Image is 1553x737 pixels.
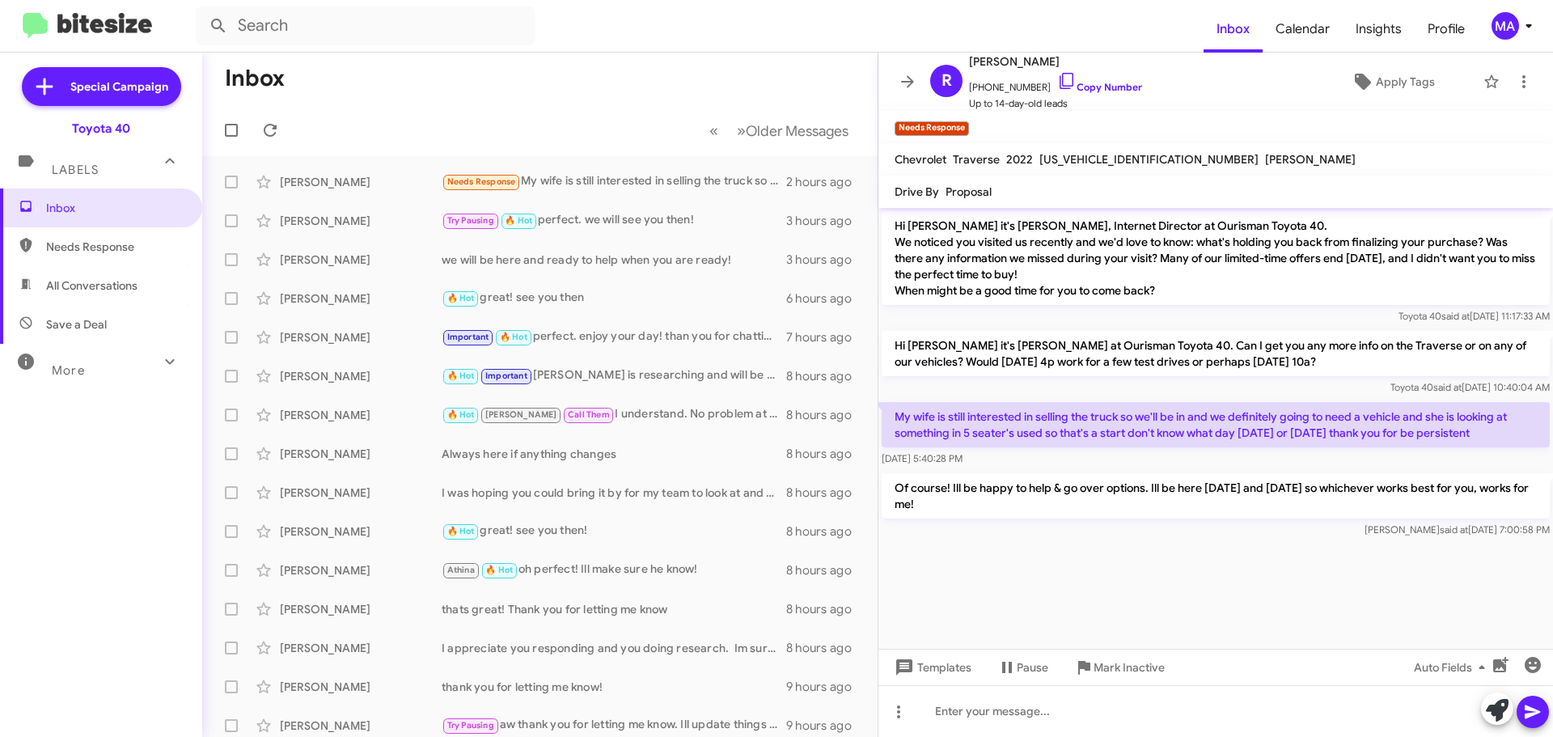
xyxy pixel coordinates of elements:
[700,114,728,147] button: Previous
[225,66,285,91] h1: Inbox
[1365,523,1550,536] span: [PERSON_NAME] [DATE] 7:00:58 PM
[568,409,610,420] span: Call Them
[447,371,475,381] span: 🔥 Hot
[895,121,969,136] small: Needs Response
[442,522,786,540] div: great! see you then!
[786,213,865,229] div: 3 hours ago
[442,679,786,695] div: thank you for letting me know!
[1390,381,1550,393] span: Toyota 40 [DATE] 10:40:04 AM
[891,653,971,682] span: Templates
[70,78,168,95] span: Special Campaign
[442,211,786,230] div: perfect. we will see you then!
[442,366,786,385] div: [PERSON_NAME] is researching and will be reaching out to you
[746,122,848,140] span: Older Messages
[442,716,786,735] div: aw thank you for letting me know. Ill update things and hopefully in the future we can help you!
[1492,12,1519,40] div: MA
[786,601,865,617] div: 8 hours ago
[46,239,184,255] span: Needs Response
[280,679,442,695] div: [PERSON_NAME]
[196,6,535,45] input: Search
[786,290,865,307] div: 6 hours ago
[500,332,527,342] span: 🔥 Hot
[727,114,858,147] button: Next
[786,368,865,384] div: 8 hours ago
[442,640,786,656] div: I appreciate you responding and you doing research. Im surprised our number and your research has...
[447,293,475,303] span: 🔥 Hot
[1265,152,1356,167] span: [PERSON_NAME]
[52,363,85,378] span: More
[882,331,1550,376] p: Hi [PERSON_NAME] it's [PERSON_NAME] at Ourisman Toyota 40. Can I get you any more info on the Tra...
[942,68,952,94] span: R
[786,562,865,578] div: 8 hours ago
[442,405,786,424] div: I understand. No problem at all
[442,172,786,191] div: My wife is still interested in selling the truck so we'll be in and we definitely going to need a...
[786,485,865,501] div: 8 hours ago
[1204,6,1263,53] a: Inbox
[1440,523,1468,536] span: said at
[280,640,442,656] div: [PERSON_NAME]
[442,446,786,462] div: Always here if anything changes
[882,473,1550,519] p: Of course! Ill be happy to help & go over options. Ill be here [DATE] and [DATE] so whichever wor...
[1310,67,1475,96] button: Apply Tags
[953,152,1000,167] span: Traverse
[280,290,442,307] div: [PERSON_NAME]
[786,174,865,190] div: 2 hours ago
[1263,6,1343,53] a: Calendar
[447,720,494,731] span: Try Pausing
[1057,81,1142,93] a: Copy Number
[280,718,442,734] div: [PERSON_NAME]
[709,121,718,141] span: «
[442,561,786,579] div: oh perfect! Ill make sure he know!
[442,328,786,346] div: perfect. enjoy your day! than you for chatting with me
[447,565,475,575] span: Athina
[984,653,1061,682] button: Pause
[882,211,1550,305] p: Hi [PERSON_NAME] it's [PERSON_NAME], Internet Director at Ourisman Toyota 40. We noticed you visi...
[46,200,184,216] span: Inbox
[1006,152,1033,167] span: 2022
[46,316,107,332] span: Save a Deal
[1414,653,1492,682] span: Auto Fields
[447,526,475,536] span: 🔥 Hot
[442,252,786,268] div: we will be here and ready to help when you are ready!
[1441,310,1470,322] span: said at
[786,407,865,423] div: 8 hours ago
[280,601,442,617] div: [PERSON_NAME]
[280,446,442,462] div: [PERSON_NAME]
[442,289,786,307] div: great! see you then
[878,653,984,682] button: Templates
[895,184,939,199] span: Drive By
[737,121,746,141] span: »
[786,523,865,540] div: 8 hours ago
[447,215,494,226] span: Try Pausing
[447,176,516,187] span: Needs Response
[969,95,1142,112] span: Up to 14-day-old leads
[786,446,865,462] div: 8 hours ago
[1039,152,1259,167] span: [US_VEHICLE_IDENTIFICATION_NUMBER]
[447,409,475,420] span: 🔥 Hot
[1399,310,1550,322] span: Toyota 40 [DATE] 11:17:33 AM
[1094,653,1165,682] span: Mark Inactive
[786,640,865,656] div: 8 hours ago
[485,409,557,420] span: [PERSON_NAME]
[442,601,786,617] div: thats great! Thank you for letting me know
[280,213,442,229] div: [PERSON_NAME]
[442,485,786,501] div: I was hoping you could bring it by for my team to look at and give you a solid number
[882,452,963,464] span: [DATE] 5:40:28 PM
[895,152,946,167] span: Chevrolet
[280,485,442,501] div: [PERSON_NAME]
[1343,6,1415,53] a: Insights
[786,252,865,268] div: 3 hours ago
[1376,67,1435,96] span: Apply Tags
[72,121,130,137] div: Toyota 40
[280,252,442,268] div: [PERSON_NAME]
[700,114,858,147] nav: Page navigation example
[22,67,181,106] a: Special Campaign
[1415,6,1478,53] a: Profile
[1017,653,1048,682] span: Pause
[786,329,865,345] div: 7 hours ago
[280,368,442,384] div: [PERSON_NAME]
[786,679,865,695] div: 9 hours ago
